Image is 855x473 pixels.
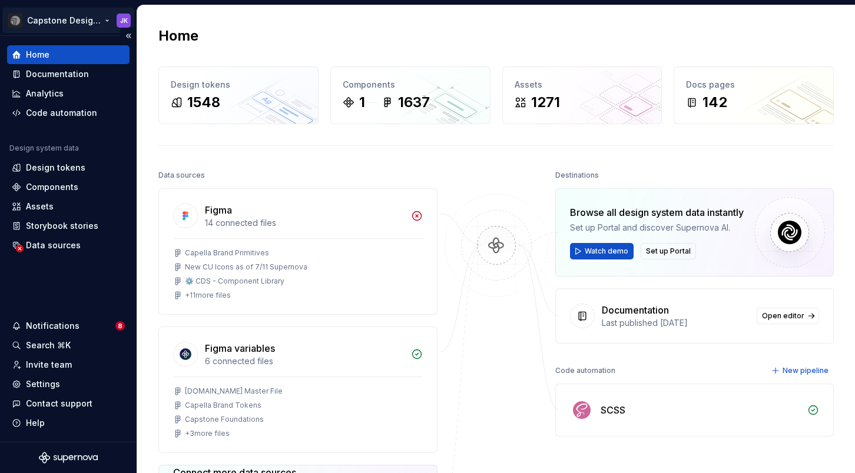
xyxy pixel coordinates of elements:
[646,247,691,256] span: Set up Portal
[7,65,130,84] a: Documentation
[26,378,60,390] div: Settings
[359,93,365,112] div: 1
[8,14,22,28] img: 3ce36157-9fde-47d2-9eb8-fa8ebb961d3d.png
[7,45,130,64] a: Home
[515,79,650,91] div: Assets
[158,66,319,124] a: Design tokens1548
[602,303,669,317] div: Documentation
[502,66,662,124] a: Assets1271
[7,236,130,255] a: Data sources
[185,401,261,410] div: Capella Brand Tokens
[7,317,130,335] button: Notifications8
[343,79,478,91] div: Components
[26,417,45,429] div: Help
[686,79,821,91] div: Docs pages
[185,248,269,258] div: Capella Brand Primitives
[7,197,130,216] a: Assets
[7,355,130,374] a: Invite team
[205,355,404,367] div: 6 connected files
[7,158,130,177] a: Design tokens
[158,327,438,453] a: Figma variables6 connected files[DOMAIN_NAME] Master FileCapella Brand TokensCapstone Foundations...
[585,247,628,256] span: Watch demo
[27,15,102,26] div: Capstone Design System
[120,16,128,25] div: JK
[26,107,97,119] div: Code automation
[26,239,81,251] div: Data sources
[330,66,491,124] a: Components11637
[7,178,130,196] a: Components
[185,387,283,396] div: [DOMAIN_NAME] Master File
[570,222,744,234] div: Set up Portal and discover Supernova AI.
[205,341,275,355] div: Figma variables
[2,8,134,33] button: Capstone Design SystemJK
[570,205,744,219] div: Browse all design system data instantly
[7,216,130,235] a: Storybook stories
[205,217,404,229] div: 14 connected files
[185,429,230,438] div: + 3 more files
[115,321,125,331] span: 8
[531,93,560,112] div: 1271
[185,277,284,286] div: ⚙️ CDS - Component Library
[7,394,130,413] button: Contact support
[757,308,819,324] a: Open editor
[762,311,804,321] span: Open editor
[674,66,834,124] a: Docs pages142
[26,201,54,212] div: Assets
[185,262,307,272] div: New CU Icons as of 7/11 Supernova
[768,362,834,379] button: New pipeline
[26,68,89,80] div: Documentation
[7,414,130,432] button: Help
[7,336,130,355] button: Search ⌘K
[205,203,232,217] div: Figma
[158,26,198,45] h2: Home
[641,243,696,259] button: Set up Portal
[187,93,220,112] div: 1548
[39,452,98,464] svg: Supernova Logo
[26,320,79,332] div: Notifications
[185,415,264,424] div: Capstone Foundations
[26,49,49,61] div: Home
[158,167,205,184] div: Data sources
[783,366,829,375] span: New pipeline
[26,88,64,99] div: Analytics
[555,167,599,184] div: Destinations
[601,403,625,417] div: SCSS
[26,398,92,409] div: Contact support
[171,79,306,91] div: Design tokens
[26,220,98,232] div: Storybook stories
[185,291,231,300] div: + 11 more files
[602,317,750,329] div: Last published [DATE]
[398,93,430,112] div: 1637
[26,162,85,174] div: Design tokens
[702,93,727,112] div: 142
[7,375,130,394] a: Settings
[26,181,78,193] div: Components
[120,28,137,44] button: Collapse sidebar
[158,188,438,315] a: Figma14 connected filesCapella Brand PrimitivesNew CU Icons as of 7/11 Supernova⚙️ CDS - Componen...
[26,359,72,371] div: Invite team
[9,144,79,153] div: Design system data
[555,362,615,379] div: Code automation
[570,243,634,259] button: Watch demo
[7,104,130,122] a: Code automation
[7,84,130,103] a: Analytics
[26,339,71,351] div: Search ⌘K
